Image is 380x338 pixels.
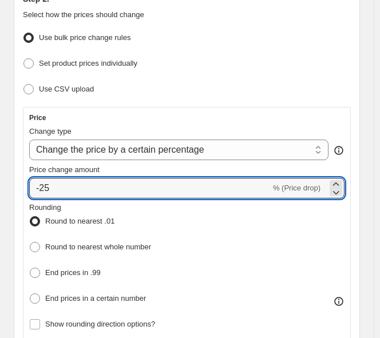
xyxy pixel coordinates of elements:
[29,203,61,212] span: Rounding
[45,320,155,328] span: Show rounding direction options?
[45,268,101,277] span: End prices in .99
[45,217,114,225] span: Round to nearest .01
[39,33,130,42] span: Use bulk price change rules
[29,165,100,174] span: Price change amount
[39,85,94,93] span: Use CSV upload
[333,145,345,156] div: help
[39,59,137,67] span: Set product prices individually
[23,9,351,21] p: Select how the prices should change
[29,127,72,136] span: Change type
[273,184,320,192] span: % (Price drop)
[45,294,146,303] span: End prices in a certain number
[29,178,271,198] input: -15
[45,242,151,251] span: Round to nearest whole number
[29,113,46,122] h3: Price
